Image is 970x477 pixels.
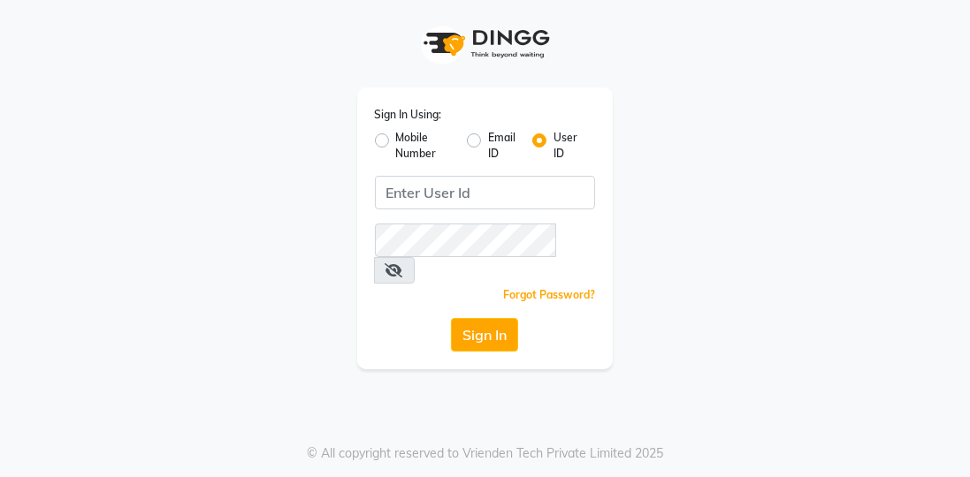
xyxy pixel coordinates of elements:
[488,130,518,162] label: Email ID
[554,130,581,162] label: User ID
[414,18,555,70] img: logo1.svg
[375,223,557,257] input: Username
[451,318,518,352] button: Sign In
[396,130,453,162] label: Mobile Number
[503,288,595,301] a: Forgot Password?
[375,176,596,209] input: Username
[375,107,442,123] label: Sign In Using:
